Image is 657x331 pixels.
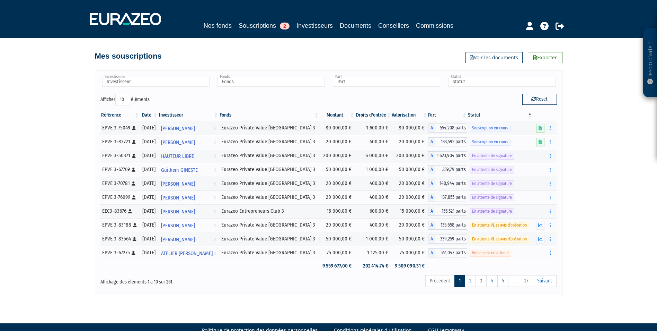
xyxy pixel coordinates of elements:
[392,232,428,246] td: 50 000,00 €
[319,260,355,272] td: 9 559 677,00 €
[142,152,156,159] div: [DATE]
[319,135,355,149] td: 20 000,00 €
[132,154,136,158] i: [Français] Personne physique
[454,275,465,287] a: 1
[428,207,435,216] span: A
[158,232,219,246] a: [PERSON_NAME]
[392,121,428,135] td: 80 000,00 €
[102,166,137,173] div: EPVE 3-67769
[319,218,355,232] td: 20 000,00 €
[132,181,135,186] i: [Français] Personne physique
[158,135,219,149] a: [PERSON_NAME]
[465,275,476,287] a: 2
[221,180,317,187] div: Eurazeo Private Value [GEOGRAPHIC_DATA] 3
[115,94,131,105] select: Afficheréléments
[219,109,319,121] th: Fonds: activer pour trier la colonne par ordre croissant
[416,21,453,31] a: Commissions
[296,21,333,31] a: Investisseurs
[392,177,428,190] td: 20 000,00 €
[428,165,467,174] div: A - Eurazeo Private Value Europe 3
[214,219,216,232] i: Voir l'investisseur
[428,151,435,160] span: A
[428,248,467,257] div: A - Eurazeo Private Value Europe 3
[428,124,467,133] div: A - Eurazeo Private Value Europe 3
[214,178,216,190] i: Voir l'investisseur
[142,180,156,187] div: [DATE]
[161,219,195,232] span: [PERSON_NAME]
[355,109,392,121] th: Droits d'entrée: activer pour trier la colonne par ordre croissant
[428,207,467,216] div: A - Eurazeo Entrepreneurs Club 3
[95,52,162,60] h4: Mes souscriptions
[486,275,498,287] a: 4
[133,237,136,241] i: [Français] Personne physique
[392,218,428,232] td: 20 000,00 €
[221,235,317,243] div: Eurazeo Private Value [GEOGRAPHIC_DATA] 3
[355,246,392,260] td: 1 125,00 €
[428,235,435,244] span: A
[392,109,428,121] th: Valorisation: activer pour trier la colonne par ordre croissant
[319,232,355,246] td: 50 000,00 €
[392,260,428,272] td: 9 509 090,31 €
[319,177,355,190] td: 20 000,00 €
[158,190,219,204] a: [PERSON_NAME]
[132,140,136,144] i: [Français] Personne physique
[161,136,195,149] span: [PERSON_NAME]
[221,138,317,145] div: Eurazeo Private Value [GEOGRAPHIC_DATA] 3
[221,207,317,215] div: Eurazeo Entrepreneurs Club 3
[142,207,156,215] div: [DATE]
[392,135,428,149] td: 20 000,00 €
[132,168,135,172] i: [Français] Personne physique
[428,179,435,188] span: A
[102,249,137,256] div: EPVE 3-67275
[221,249,317,256] div: Eurazeo Private Value [GEOGRAPHIC_DATA] 3
[128,209,132,213] i: [Français] Personne physique
[470,167,514,173] span: En attente de signature
[435,248,467,257] span: 541,047 parts
[355,232,392,246] td: 1 000,00 €
[102,235,137,243] div: EPVE 3-83564
[132,251,135,255] i: [Français] Personne physique
[378,21,409,31] a: Conseillers
[102,152,137,159] div: EPVE 3-50371
[528,52,562,63] a: Exporter
[221,221,317,229] div: Eurazeo Private Value [GEOGRAPHIC_DATA] 3
[100,109,140,121] th: Référence : activer pour trier la colonne par ordre croissant
[100,94,150,105] label: Afficher éléments
[476,275,487,287] a: 3
[465,52,523,63] a: Voir les documents
[355,218,392,232] td: 400,00 €
[428,193,467,202] div: A - Eurazeo Private Value Europe 3
[533,275,557,287] a: Suivant
[435,165,467,174] span: 359,79 parts
[319,109,355,121] th: Montant: activer pour trier la colonne par ordre croissant
[133,223,137,227] i: [Français] Personne physique
[319,149,355,163] td: 200 000,00 €
[319,163,355,177] td: 50 000,00 €
[428,165,435,174] span: A
[132,126,136,130] i: [Français] Personne physique
[214,164,216,177] i: Voir l'investisseur
[214,122,216,135] i: Voir l'investisseur
[428,193,435,202] span: A
[497,275,508,287] a: 5
[102,124,137,131] div: EPVE 3-75049
[340,21,371,31] a: Documents
[319,190,355,204] td: 20 000,00 €
[470,194,514,201] span: En attente de signature
[319,121,355,135] td: 80 000,00 €
[221,124,317,131] div: Eurazeo Private Value [GEOGRAPHIC_DATA] 3
[142,235,156,243] div: [DATE]
[102,194,137,201] div: EPVE 3-76099
[161,247,213,260] span: ATELIER [PERSON_NAME]
[102,207,137,215] div: EEC3-83676
[428,109,467,121] th: Part: activer pour trier la colonne par ordre croissant
[280,23,290,29] span: 2
[392,190,428,204] td: 20 000,00 €
[90,13,161,25] img: 1732889491-logotype_eurazeo_blanc_rvb.png
[435,124,467,133] span: 554,208 parts
[158,246,219,260] a: ATELIER [PERSON_NAME]
[161,178,195,190] span: [PERSON_NAME]
[100,274,285,286] div: Affichage des éléments 1 à 10 sur 261
[158,109,219,121] th: Investisseur: activer pour trier la colonne par ordre croissant
[214,233,216,246] i: Voir l'investisseur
